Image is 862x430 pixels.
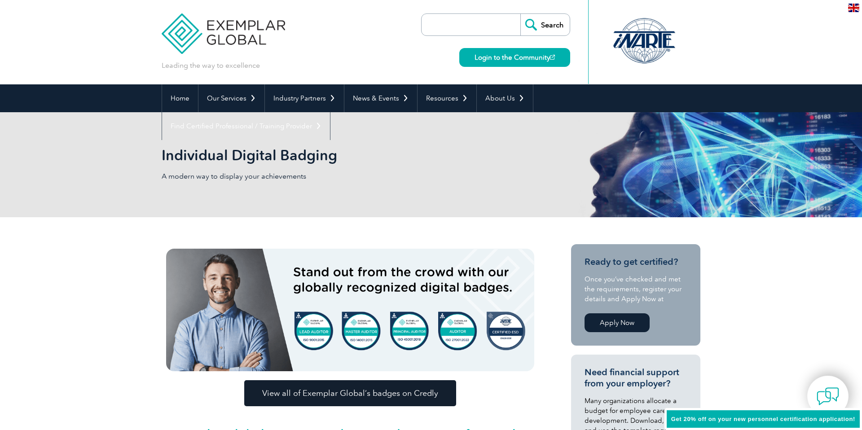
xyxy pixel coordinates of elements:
[817,385,839,408] img: contact-chat.png
[162,148,539,162] h2: Individual Digital Badging
[198,84,264,112] a: Our Services
[550,55,555,60] img: open_square.png
[520,14,570,35] input: Search
[166,249,534,371] img: badges
[244,380,456,406] a: View all of Exemplar Global’s badges on Credly
[459,48,570,67] a: Login to the Community
[262,389,438,397] span: View all of Exemplar Global’s badges on Credly
[162,61,260,70] p: Leading the way to excellence
[162,112,330,140] a: Find Certified Professional / Training Provider
[477,84,533,112] a: About Us
[585,274,687,304] p: Once you’ve checked and met the requirements, register your details and Apply Now at
[162,84,198,112] a: Home
[671,416,855,422] span: Get 20% off on your new personnel certification application!
[162,171,431,181] p: A modern way to display your achievements
[585,313,650,332] a: Apply Now
[418,84,476,112] a: Resources
[585,367,687,389] h3: Need financial support from your employer?
[585,256,687,268] h3: Ready to get certified?
[265,84,344,112] a: Industry Partners
[344,84,417,112] a: News & Events
[848,4,859,12] img: en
